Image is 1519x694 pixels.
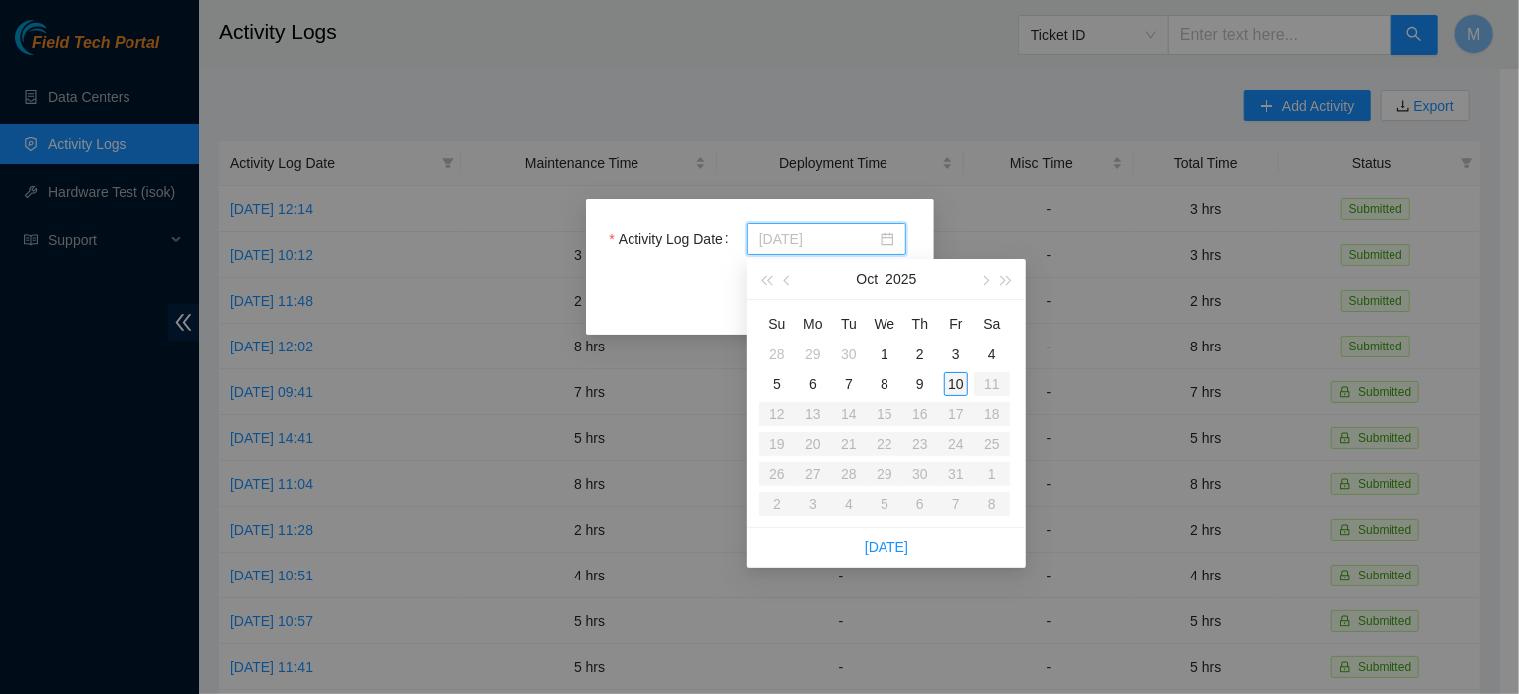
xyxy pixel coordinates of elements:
td: 2025-10-04 [974,340,1010,369]
th: Su [759,308,795,340]
td: 2025-10-03 [938,340,974,369]
button: Oct [857,259,879,299]
td: 2025-10-05 [759,369,795,399]
td: 2025-10-09 [902,369,938,399]
div: 7 [837,372,861,396]
th: Sa [974,308,1010,340]
td: 2025-10-02 [902,340,938,369]
div: 10 [944,372,968,396]
td: 2025-09-28 [759,340,795,369]
div: 3 [944,343,968,366]
td: 2025-09-30 [831,340,867,369]
input: Activity Log Date [759,228,877,250]
td: 2025-10-01 [867,340,902,369]
div: 28 [765,343,789,366]
td: 2025-10-10 [938,369,974,399]
div: 8 [873,372,896,396]
div: 2 [908,343,932,366]
div: 9 [908,372,932,396]
th: Mo [795,308,831,340]
button: 2025 [886,259,916,299]
th: Th [902,308,938,340]
td: 2025-10-08 [867,369,902,399]
div: 30 [837,343,861,366]
div: 1 [873,343,896,366]
label: Activity Log Date [610,223,737,255]
th: Fr [938,308,974,340]
a: [DATE] [865,539,908,555]
th: We [867,308,902,340]
th: Tu [831,308,867,340]
td: 2025-09-29 [795,340,831,369]
div: 5 [765,372,789,396]
td: 2025-10-07 [831,369,867,399]
div: 29 [801,343,825,366]
td: 2025-10-06 [795,369,831,399]
div: 4 [980,343,1004,366]
div: 6 [801,372,825,396]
